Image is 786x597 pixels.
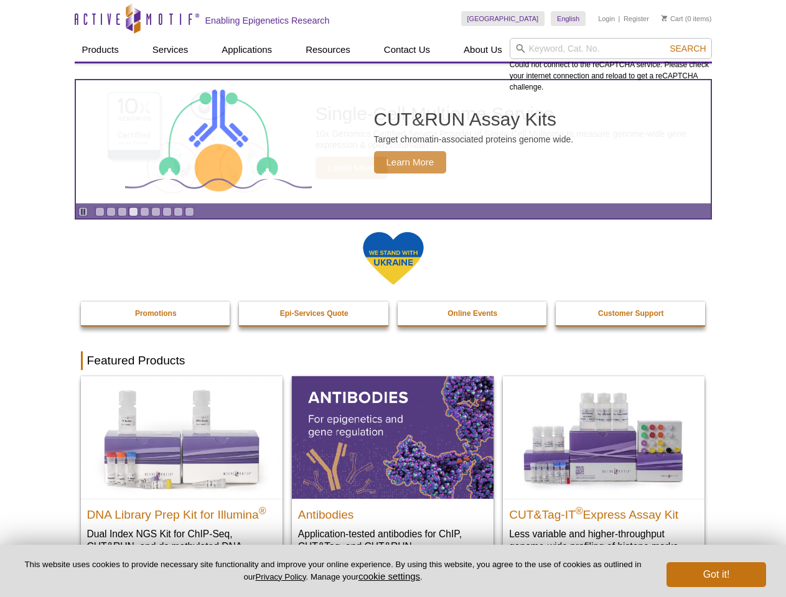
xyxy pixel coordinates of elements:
[292,376,494,565] a: All Antibodies Antibodies Application-tested antibodies for ChIP, CUT&Tag, and CUT&RUN.
[81,376,283,498] img: DNA Library Prep Kit for Illumina
[576,505,583,516] sup: ®
[185,207,194,216] a: Go to slide 9
[598,14,615,23] a: Login
[205,15,330,26] h2: Enabling Epigenetics Research
[298,527,487,553] p: Application-tested antibodies for ChIP, CUT&Tag, and CUT&RUN.
[670,44,706,53] span: Search
[81,302,232,325] a: Promotions
[255,572,306,581] a: Privacy Policy
[151,207,161,216] a: Go to slide 6
[140,207,149,216] a: Go to slide 5
[667,562,766,587] button: Got it!
[503,376,704,498] img: CUT&Tag-IT® Express Assay Kit
[214,38,279,62] a: Applications
[447,309,497,318] strong: Online Events
[280,309,349,318] strong: Epi-Services Quote
[662,14,683,23] a: Cart
[75,38,126,62] a: Products
[510,38,712,59] input: Keyword, Cat. No.
[78,207,88,216] a: Toggle autoplay
[76,80,711,203] article: CUT&RUN Assay Kits
[145,38,196,62] a: Services
[95,207,105,216] a: Go to slide 1
[666,43,709,54] button: Search
[509,527,698,553] p: Less variable and higher-throughput genome-wide profiling of histone marks​.
[81,351,706,370] h2: Featured Products
[374,110,574,129] h2: CUT&RUN Assay Kits
[298,38,358,62] a: Resources
[174,207,183,216] a: Go to slide 8
[162,207,172,216] a: Go to slide 7
[509,502,698,521] h2: CUT&Tag-IT Express Assay Kit
[129,207,138,216] a: Go to slide 4
[259,505,266,516] sup: ®
[662,11,712,26] li: (0 items)
[81,376,283,577] a: DNA Library Prep Kit for Illumina DNA Library Prep Kit for Illumina® Dual Index NGS Kit for ChIP-...
[456,38,510,62] a: About Us
[374,134,574,145] p: Target chromatin-associated proteins genome wide.
[556,302,706,325] a: Customer Support
[87,502,276,521] h2: DNA Library Prep Kit for Illumina
[374,151,447,174] span: Learn More
[135,309,177,318] strong: Promotions
[239,302,390,325] a: Epi-Services Quote
[510,38,712,93] div: Could not connect to the reCAPTCHA service. Please check your internet connection and reload to g...
[362,231,424,286] img: We Stand With Ukraine
[624,14,649,23] a: Register
[87,527,276,565] p: Dual Index NGS Kit for ChIP-Seq, CUT&RUN, and ds methylated DNA assays.
[398,302,548,325] a: Online Events
[662,15,667,21] img: Your Cart
[292,376,494,498] img: All Antibodies
[125,85,312,199] img: CUT&RUN Assay Kits
[298,502,487,521] h2: Antibodies
[76,80,711,203] a: CUT&RUN Assay Kits CUT&RUN Assay Kits Target chromatin-associated proteins genome wide. Learn More
[358,571,420,581] button: cookie settings
[598,309,663,318] strong: Customer Support
[377,38,437,62] a: Contact Us
[551,11,586,26] a: English
[20,559,646,583] p: This website uses cookies to provide necessary site functionality and improve your online experie...
[619,11,620,26] li: |
[118,207,127,216] a: Go to slide 3
[106,207,116,216] a: Go to slide 2
[503,376,704,565] a: CUT&Tag-IT® Express Assay Kit CUT&Tag-IT®Express Assay Kit Less variable and higher-throughput ge...
[461,11,545,26] a: [GEOGRAPHIC_DATA]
